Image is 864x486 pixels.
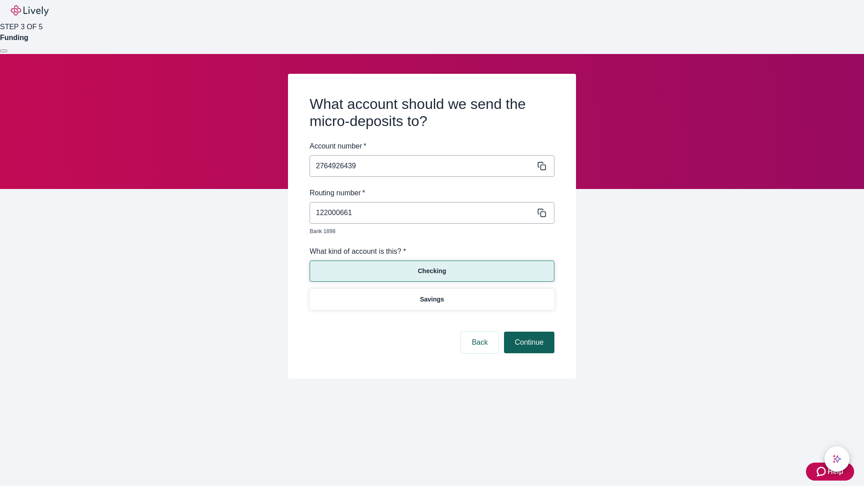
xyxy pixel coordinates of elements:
[537,208,546,217] svg: Copy to clipboard
[824,446,850,472] button: chat
[310,261,554,282] button: Checking
[418,266,446,276] p: Checking
[310,246,406,257] label: What kind of account is this? *
[310,227,548,235] p: Bank 1898
[817,466,828,477] svg: Zendesk support icon
[828,466,843,477] span: Help
[310,95,554,130] h2: What account should we send the micro-deposits to?
[310,188,365,198] label: Routing number
[535,207,548,219] button: Copy message content to clipboard
[806,463,854,481] button: Zendesk support iconHelp
[11,5,49,16] img: Lively
[420,295,444,304] p: Savings
[504,332,554,353] button: Continue
[537,162,546,171] svg: Copy to clipboard
[535,160,548,172] button: Copy message content to clipboard
[461,332,499,353] button: Back
[310,289,554,310] button: Savings
[832,454,841,463] svg: Lively AI Assistant
[310,141,366,152] label: Account number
